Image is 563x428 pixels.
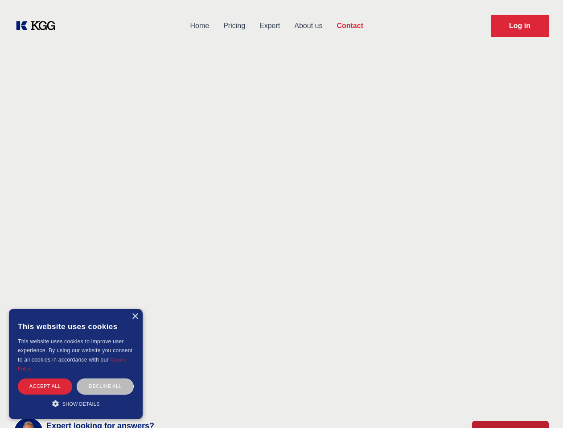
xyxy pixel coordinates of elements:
[18,399,134,408] div: Show details
[14,19,62,33] a: KOL Knowledge Platform: Talk to Key External Experts (KEE)
[18,379,72,394] div: Accept all
[287,14,329,37] a: About us
[18,338,132,363] span: This website uses cookies to improve user experience. By using our website you consent to all coo...
[491,15,549,37] a: Request Demo
[18,316,134,337] div: This website uses cookies
[183,14,216,37] a: Home
[252,14,287,37] a: Expert
[62,401,100,407] span: Show details
[329,14,370,37] a: Contact
[216,14,252,37] a: Pricing
[518,385,563,428] iframe: Chat Widget
[77,379,134,394] div: Decline all
[18,357,127,371] a: Cookie Policy
[132,313,138,320] div: Close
